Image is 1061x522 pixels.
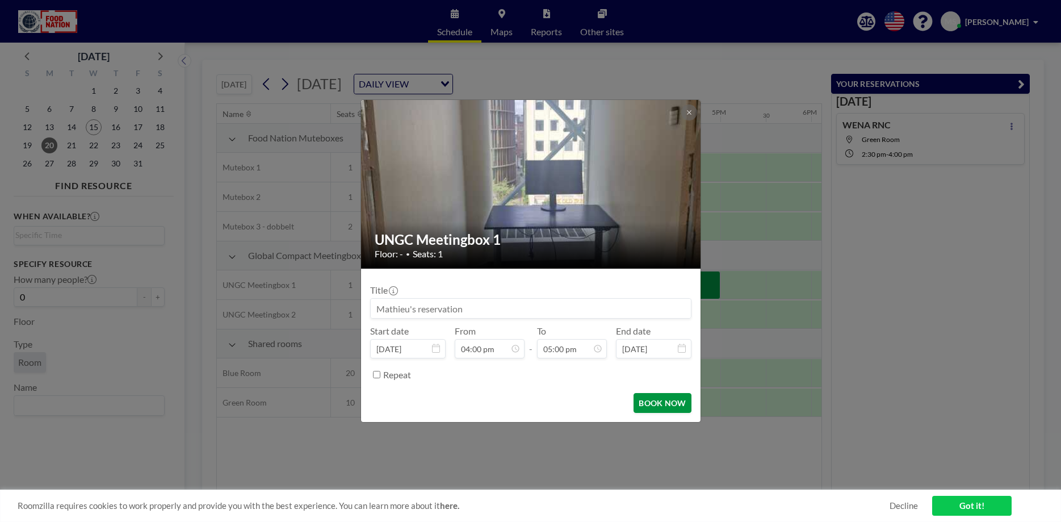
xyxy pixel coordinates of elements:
[616,325,651,337] label: End date
[890,500,918,511] a: Decline
[529,329,532,354] span: -
[370,285,397,296] label: Title
[18,500,890,511] span: Roomzilla requires cookies to work properly and provide you with the best experience. You can lea...
[406,250,410,258] span: •
[634,393,691,413] button: BOOK NOW
[537,325,546,337] label: To
[413,248,443,260] span: Seats: 1
[375,231,688,248] h2: UNGC Meetingbox 1
[375,248,403,260] span: Floor: -
[455,325,476,337] label: From
[370,325,409,337] label: Start date
[371,299,691,318] input: Mathieu's reservation
[440,500,459,511] a: here.
[932,496,1012,516] a: Got it!
[383,369,411,381] label: Repeat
